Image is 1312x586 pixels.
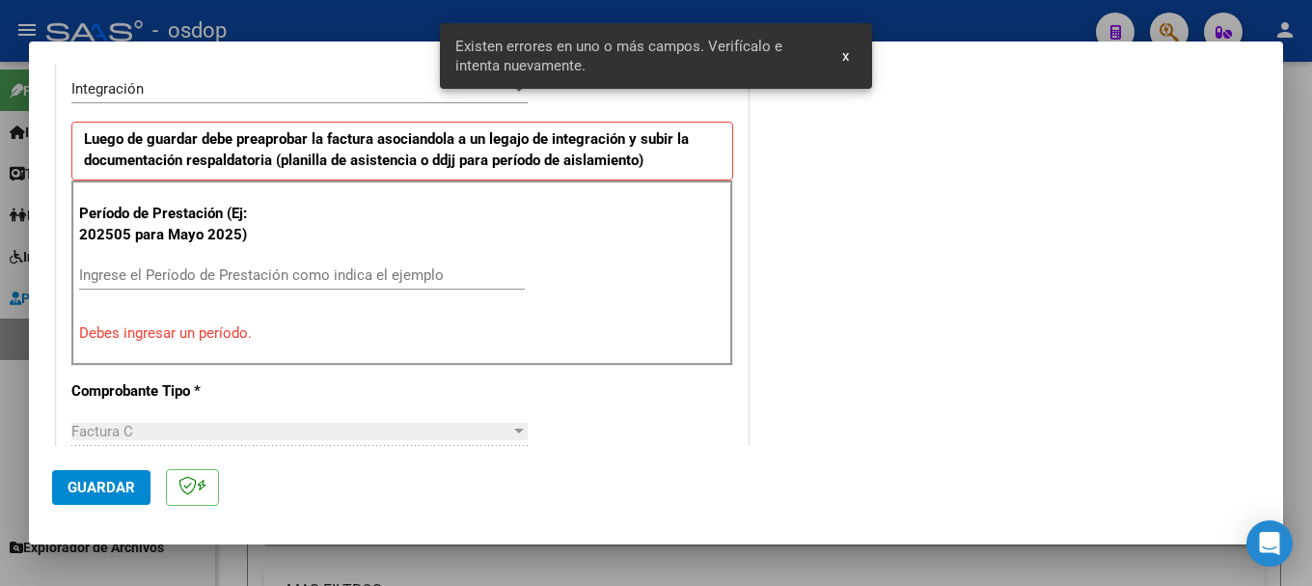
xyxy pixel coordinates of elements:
[827,39,864,73] button: x
[71,80,144,98] span: Integración
[71,423,133,440] span: Factura C
[1246,520,1293,567] div: Open Intercom Messenger
[68,479,135,496] span: Guardar
[71,380,270,403] p: Comprobante Tipo *
[79,322,725,345] p: Debes ingresar un período.
[455,37,820,75] span: Existen errores en uno o más campos. Verifícalo e intenta nuevamente.
[52,470,150,505] button: Guardar
[79,203,273,246] p: Período de Prestación (Ej: 202505 para Mayo 2025)
[84,130,689,170] strong: Luego de guardar debe preaprobar la factura asociandola a un legajo de integración y subir la doc...
[842,47,849,65] span: x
